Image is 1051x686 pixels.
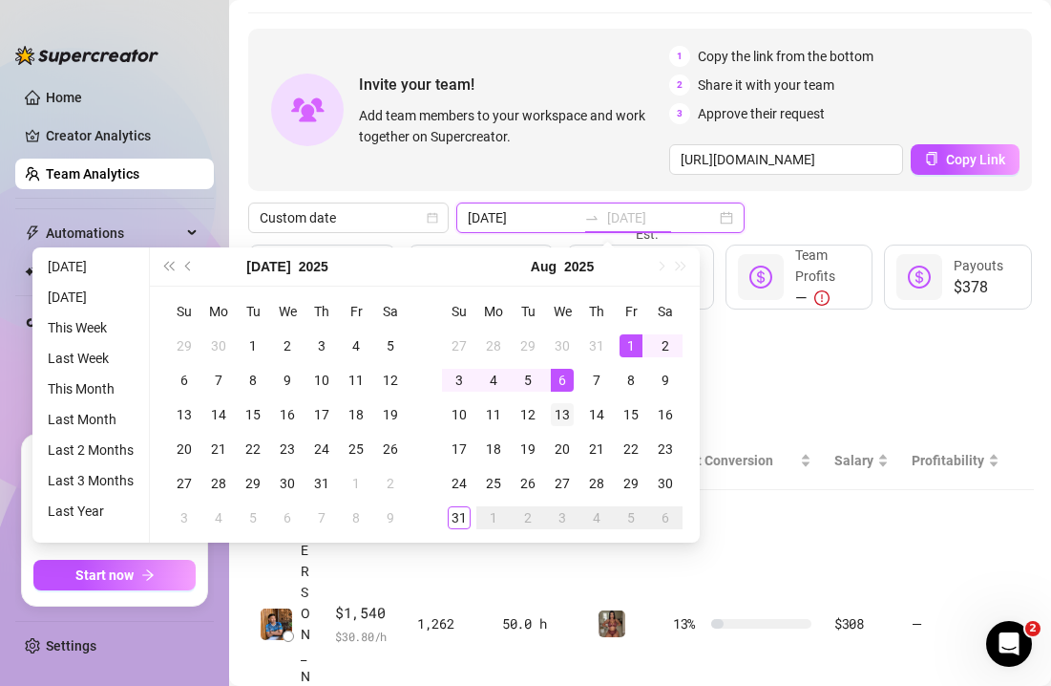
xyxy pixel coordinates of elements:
div: 28 [207,472,230,495]
button: Start nowarrow-right [33,560,196,590]
li: Last Week [40,347,141,370]
div: 11 [345,369,368,392]
td: 2025-08-13 [545,397,579,432]
span: Add team members to your workspace and work together on Supercreator. [359,105,662,147]
div: 15 [242,403,264,426]
td: 2025-08-25 [476,466,511,501]
span: Approve their request [698,103,825,124]
td: 2025-07-05 [373,329,408,363]
span: 1 [669,46,690,67]
td: 2025-07-24 [305,432,339,466]
td: 2025-09-01 [476,501,511,535]
li: Last 2 Months [40,439,141,461]
div: 16 [654,403,677,426]
div: 26 [516,472,539,495]
span: info-circle [367,245,380,287]
div: 3 [551,506,574,529]
div: 7 [585,369,608,392]
th: We [270,294,305,329]
td: 2025-07-21 [201,432,236,466]
li: Last 3 Months [40,469,141,492]
div: 1 [345,472,368,495]
span: Automations [46,218,181,248]
div: $308 [834,613,889,634]
div: 7 [207,369,230,392]
td: 2025-07-06 [167,363,201,397]
div: 27 [173,472,196,495]
div: — [795,287,857,310]
td: 2025-08-11 [476,397,511,432]
div: 20 [551,438,574,461]
th: Tu [236,294,270,329]
td: 2025-07-23 [270,432,305,466]
td: 2025-07-13 [167,397,201,432]
li: Last Year [40,500,141,523]
div: 12 [516,403,539,426]
div: 27 [551,472,574,495]
div: 14 [585,403,608,426]
td: 2025-07-29 [236,466,270,501]
td: 2025-07-18 [339,397,373,432]
td: 2025-08-05 [511,363,545,397]
th: Sa [648,294,683,329]
div: 16 [276,403,299,426]
td: 2025-08-03 [167,501,201,535]
td: 2025-08-31 [442,501,476,535]
td: 2025-07-01 [236,329,270,363]
div: 3 [310,334,333,357]
td: 2025-07-25 [339,432,373,466]
div: 3 [173,506,196,529]
div: 2 [516,506,539,529]
div: 10 [310,369,333,392]
div: 11 [482,403,505,426]
td: 2025-09-03 [545,501,579,535]
span: Profitability [912,453,984,468]
div: 4 [345,334,368,357]
div: 18 [345,403,368,426]
div: 8 [345,506,368,529]
span: calendar [427,212,438,224]
td: 2025-08-24 [442,466,476,501]
div: 23 [654,438,677,461]
div: 5 [242,506,264,529]
td: 2025-08-09 [648,363,683,397]
div: 5 [379,334,402,357]
div: 10 [448,403,471,426]
td: 2025-07-02 [270,329,305,363]
span: thunderbolt [25,225,40,241]
td: 2025-07-07 [201,363,236,397]
a: Home [46,90,82,105]
td: 2025-06-30 [201,329,236,363]
td: 2025-08-10 [442,397,476,432]
td: 2025-07-17 [305,397,339,432]
th: We [545,294,579,329]
td: 2025-07-31 [305,466,339,501]
td: 2025-07-27 [167,466,201,501]
div: 21 [207,438,230,461]
div: 6 [551,369,574,392]
td: 2025-08-04 [476,363,511,397]
td: 2025-08-01 [339,466,373,501]
div: 21 [585,438,608,461]
div: 4 [585,506,608,529]
div: 1 [620,334,642,357]
th: Fr [339,294,373,329]
div: 9 [379,506,402,529]
td: 2025-07-22 [236,432,270,466]
span: arrow-right [141,568,155,582]
img: Greek [599,611,625,637]
td: 2025-08-29 [614,466,648,501]
td: 2025-08-05 [236,501,270,535]
span: exclamation-circle [814,290,830,306]
td: 2025-07-29 [511,329,545,363]
td: 2025-07-09 [270,363,305,397]
td: 2025-07-16 [270,397,305,432]
th: Th [579,294,614,329]
div: 5 [516,369,539,392]
div: 4 [482,369,505,392]
div: 30 [276,472,299,495]
td: 2025-07-04 [339,329,373,363]
div: 5 [620,506,642,529]
td: 2025-07-03 [305,329,339,363]
td: 2025-07-15 [236,397,270,432]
